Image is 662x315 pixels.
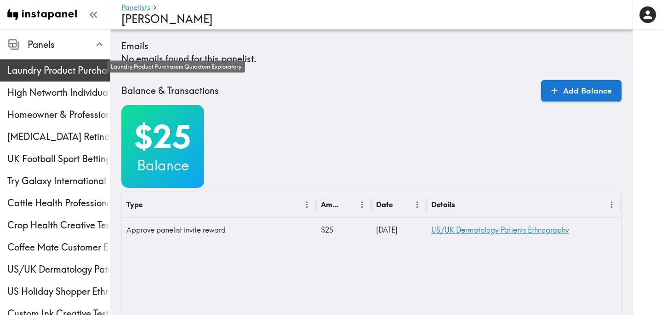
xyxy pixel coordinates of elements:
div: 8/30/2025 [371,218,427,242]
div: Laundry Product Purchasers Quickturn Exploratory [107,61,245,73]
button: Menu [410,198,424,212]
span: Laundry Product Purchasers Quickturn Exploratory [7,64,110,77]
span: Panels [28,38,110,51]
span: Crop Health Creative Testing [7,219,110,232]
span: Homeowner & Professional High-End Lawnmower Purchaser Quickturn Exploratory [7,108,110,121]
div: $25 [316,218,371,242]
span: [PERSON_NAME] [121,12,213,26]
button: Menu [605,198,619,212]
h2: $25 [121,118,204,156]
button: Menu [355,198,369,212]
span: [MEDICAL_DATA] Retina specialist Study [7,130,110,143]
button: Sort [143,198,158,212]
a: Add Balance [541,80,622,101]
button: Sort [456,198,470,212]
a: US/UK Dermatology Patients Ethnography [431,225,569,234]
div: No emails found for this panelist. [121,40,622,65]
h5: Balance & Transactions [121,84,219,97]
span: US Holiday Shopper Ethnography [7,285,110,298]
div: Approve panelist invite reward [122,218,316,242]
button: Sort [341,198,355,212]
button: Menu [300,198,314,212]
span: Coffee Mate Customer Ethnography [7,241,110,254]
span: Try Galaxy International Consumer Exploratory [7,175,110,187]
span: UK Football Sport Betting Blocks Exploratory [7,152,110,165]
div: Details [431,200,455,209]
div: Amount [321,200,340,209]
a: Panelists [121,4,150,12]
div: Date [376,200,393,209]
h3: Balance [121,156,204,175]
div: Type [126,200,143,209]
div: Macular Telangiectasia Retina specialist Study [7,130,110,143]
h5: Emails [121,40,148,52]
span: Cattle Health Professionals Creative Testing [7,197,110,210]
span: US/UK Dermatology Patients Ethnography [7,263,110,276]
span: High Networth Individual Ethnography [7,86,110,99]
button: Sort [394,198,408,212]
